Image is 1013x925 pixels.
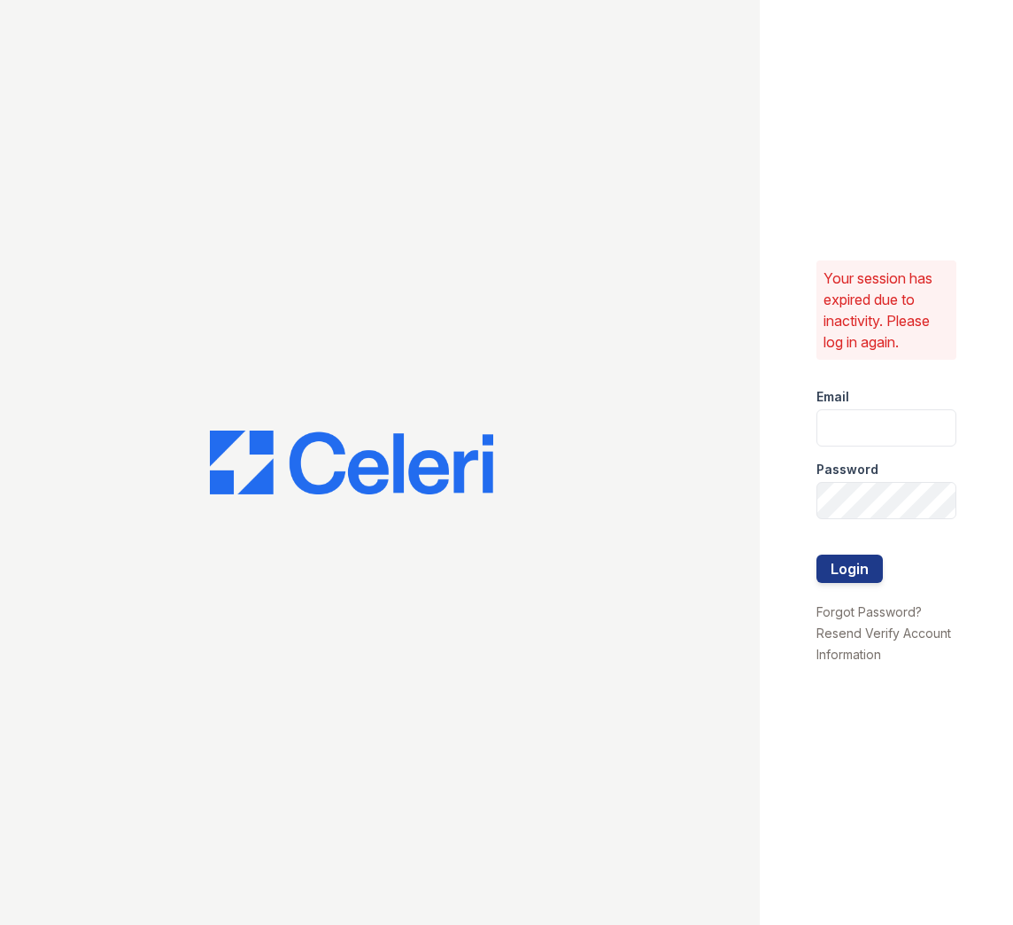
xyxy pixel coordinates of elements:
p: Your session has expired due to inactivity. Please log in again. [824,268,949,353]
img: CE_Logo_Blue-a8612792a0a2168367f1c8372b55b34899dd931a85d93a1a3d3e32e68fde9ad4.png [210,431,493,494]
a: Resend Verify Account Information [816,626,951,662]
label: Email [816,388,849,406]
a: Forgot Password? [816,604,922,619]
button: Login [816,555,883,583]
label: Password [816,461,878,478]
